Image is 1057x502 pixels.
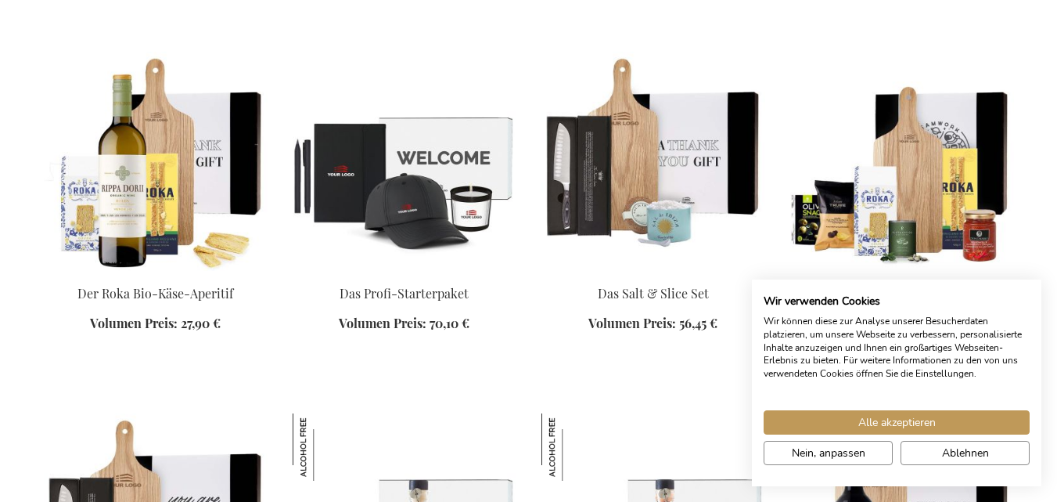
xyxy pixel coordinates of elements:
span: Volumen Preis: [90,315,178,331]
span: 27,90 € [181,315,221,331]
img: Gutss Alkoholfreies Aperol-Set [541,414,609,481]
a: The Professional Starter Kit [293,265,516,280]
button: Akzeptieren Sie alle cookies [764,410,1030,435]
span: 56,45 € [679,315,717,331]
a: Volumen Preis: 56,45 € [588,315,717,333]
a: Volumen Preis: 70,10 € [339,315,469,333]
a: Das Salt & Slice Set [598,285,709,302]
a: Der Roka Bio-Käse-Aperitif [44,265,268,280]
p: Wir können diese zur Analyse unserer Besucherdaten platzieren, um unsere Webseite zu verbessern, ... [764,315,1030,381]
span: Alle akzeptieren [858,414,936,431]
img: Der Roka Bio-Käse-Aperitif [44,52,268,271]
a: The Salt & Slice Set Exclusive Business Gift [541,265,765,280]
span: 70,10 € [430,315,469,331]
span: Volumen Preis: [339,315,426,331]
span: Ablehnen [942,445,989,461]
a: The Ultimate Tapas Board Gift [790,265,1014,280]
span: Nein, anpassen [792,445,865,461]
a: Der Roka Bio-Käse-Aperitif [77,285,233,302]
span: Volumen Preis: [588,315,676,331]
img: The Salt & Slice Set Exclusive Business Gift [541,52,765,271]
button: Alle verweigern cookies [901,441,1030,465]
img: The Ultimate Tapas Board Gift [790,52,1014,271]
img: The Professional Starter Kit [293,52,516,271]
h2: Wir verwenden Cookies [764,294,1030,309]
button: cookie Einstellungen anpassen [764,441,893,465]
img: Gutss Alkoholfreies Gin & Tonic Set [293,414,360,481]
a: Volumen Preis: 27,90 € [90,315,221,333]
a: Das Profi-Starterpaket [340,285,469,302]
